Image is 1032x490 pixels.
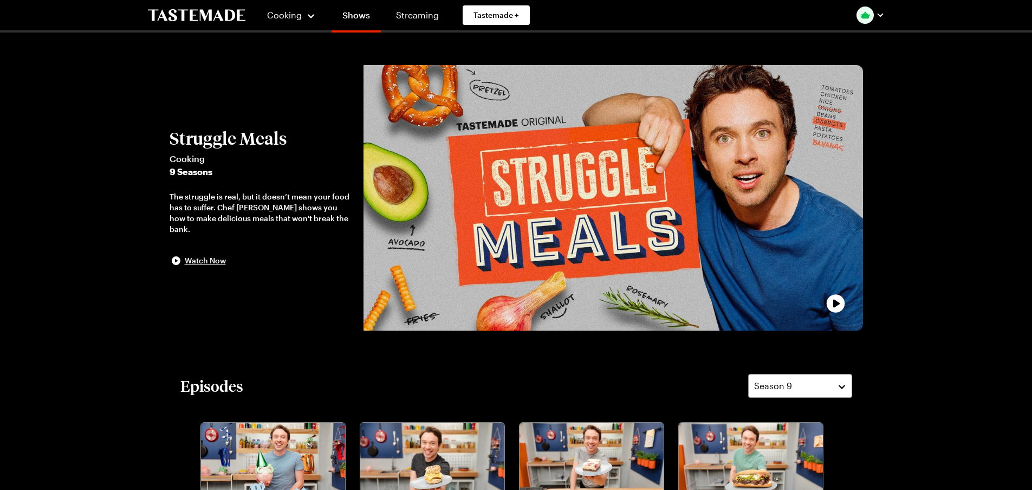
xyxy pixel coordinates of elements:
span: Season 9 [754,379,792,392]
span: Cooking [267,10,302,20]
h2: Episodes [180,376,243,396]
span: Watch Now [185,255,226,266]
span: 9 Seasons [170,165,353,178]
img: Profile picture [856,7,874,24]
button: play trailer [364,65,863,331]
button: Profile picture [856,7,885,24]
button: Struggle MealsCooking9 SeasonsThe struggle is real, but it doesn’t mean your food has to suffer. ... [170,128,353,267]
button: Cooking [267,2,316,28]
button: Season 9 [748,374,852,398]
a: Tastemade + [463,5,530,25]
a: Shows [332,2,381,33]
div: The struggle is real, but it doesn’t mean your food has to suffer. Chef [PERSON_NAME] shows you h... [170,191,353,235]
img: Struggle Meals [364,65,863,331]
a: To Tastemade Home Page [148,9,245,22]
h2: Struggle Meals [170,128,353,148]
span: Tastemade + [473,10,519,21]
span: Cooking [170,152,353,165]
